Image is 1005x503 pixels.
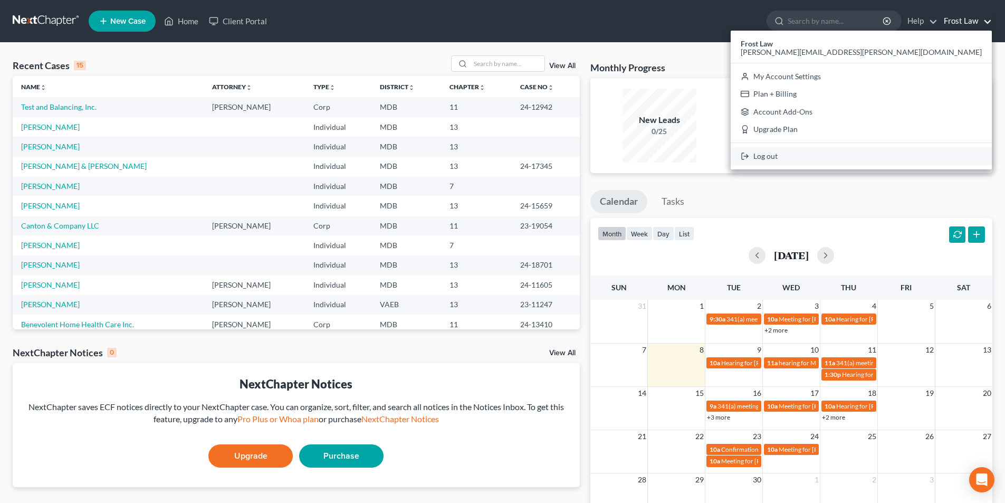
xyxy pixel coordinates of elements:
a: Home [159,12,204,31]
a: Case Nounfold_more [520,83,554,91]
button: day [653,226,674,241]
input: Search by name... [788,11,884,31]
a: Plan + Billing [731,85,992,103]
span: 10a [710,359,720,367]
i: unfold_more [548,84,554,91]
h3: Monthly Progress [590,61,665,74]
td: 7 [441,176,512,196]
span: 11a [767,359,778,367]
a: Upgrade [208,444,293,468]
span: 6 [986,300,992,312]
td: MDB [371,157,441,176]
td: MDB [371,275,441,295]
div: New Leads [623,114,696,126]
a: [PERSON_NAME] & [PERSON_NAME] [21,162,147,170]
span: Hearing for [PERSON_NAME] [842,371,924,378]
a: View All [549,349,576,357]
a: [PERSON_NAME] [21,280,80,289]
span: 12 [924,344,935,356]
td: 23-19054 [512,216,580,235]
span: 15 [694,387,705,400]
a: Nameunfold_more [21,83,46,91]
td: 24-18701 [512,255,580,275]
span: 9a [710,402,716,410]
span: 10a [825,402,835,410]
div: 15 [74,61,86,70]
td: Individual [305,137,371,156]
td: 13 [441,196,512,215]
a: +3 more [707,413,730,421]
td: MDB [371,97,441,117]
span: 10a [825,315,835,323]
td: MDB [371,216,441,235]
a: Help [902,12,937,31]
i: unfold_more [246,84,252,91]
td: Individual [305,176,371,196]
td: Corp [305,97,371,117]
span: 27 [982,430,992,443]
a: [PERSON_NAME] [21,182,80,191]
td: 11 [441,216,512,235]
td: 11 [441,97,512,117]
span: 25 [867,430,877,443]
span: 19 [924,387,935,400]
div: NextChapter Notices [21,376,571,392]
a: +2 more [764,326,788,334]
td: 24-13410 [512,315,580,334]
td: 11 [441,315,512,334]
span: 9:30a [710,315,725,323]
td: [PERSON_NAME] [204,315,305,334]
span: 1:30p [825,371,841,378]
span: Fri [901,283,912,292]
span: 13 [982,344,992,356]
span: 8 [698,344,705,356]
span: Hearing for [PERSON_NAME] [836,315,918,323]
a: Chapterunfold_more [449,83,485,91]
a: Upgrade Plan [731,121,992,139]
td: [PERSON_NAME] [204,295,305,315]
td: [PERSON_NAME] [204,216,305,235]
a: +2 more [822,413,845,421]
h2: [DATE] [774,250,809,261]
span: 10a [767,402,778,410]
a: [PERSON_NAME] [21,241,80,250]
span: 31 [637,300,647,312]
span: 11a [825,359,835,367]
span: 29 [694,473,705,486]
span: 7 [641,344,647,356]
td: Individual [305,295,371,315]
td: MDB [371,137,441,156]
a: [PERSON_NAME] [21,142,80,151]
td: MDB [371,235,441,255]
td: 7 [441,235,512,255]
span: 20 [982,387,992,400]
button: list [674,226,694,241]
td: MDB [371,117,441,137]
td: MDB [371,176,441,196]
span: Hearing for [PERSON_NAME] [836,402,918,410]
a: Benevolent Home Health Care Inc. [21,320,134,329]
i: unfold_more [408,84,415,91]
span: 21 [637,430,647,443]
a: NextChapter Notices [361,414,439,424]
span: 2 [871,473,877,486]
td: Individual [305,157,371,176]
a: View All [549,62,576,70]
a: Account Add-Ons [731,103,992,121]
span: 9 [756,344,762,356]
span: Tue [727,283,741,292]
td: 24-17345 [512,157,580,176]
a: Calendar [590,190,647,213]
span: 2 [756,300,762,312]
td: Individual [305,235,371,255]
a: [PERSON_NAME] [21,260,80,269]
td: [PERSON_NAME] [204,275,305,295]
div: 0/25 [623,126,696,137]
div: Recent Cases [13,59,86,72]
td: 24-15659 [512,196,580,215]
td: MDB [371,255,441,275]
td: 13 [441,157,512,176]
span: Mon [667,283,686,292]
strong: Frost Law [741,39,773,48]
td: 13 [441,275,512,295]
